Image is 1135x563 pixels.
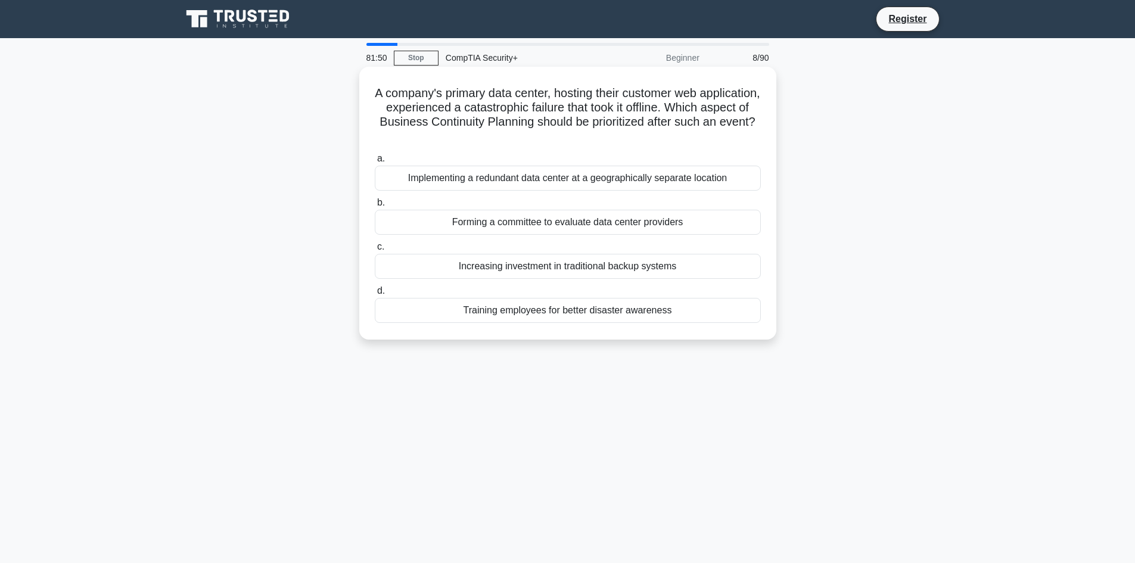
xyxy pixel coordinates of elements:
[359,46,394,70] div: 81:50
[707,46,776,70] div: 8/90
[375,210,761,235] div: Forming a committee to evaluate data center providers
[375,298,761,323] div: Training employees for better disaster awareness
[881,11,934,26] a: Register
[375,166,761,191] div: Implementing a redundant data center at a geographically separate location
[374,86,762,144] h5: A company's primary data center, hosting their customer web application, experienced a catastroph...
[377,153,385,163] span: a.
[394,51,439,66] a: Stop
[377,241,384,251] span: c.
[377,285,385,296] span: d.
[439,46,602,70] div: CompTIA Security+
[377,197,385,207] span: b.
[375,254,761,279] div: Increasing investment in traditional backup systems
[602,46,707,70] div: Beginner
